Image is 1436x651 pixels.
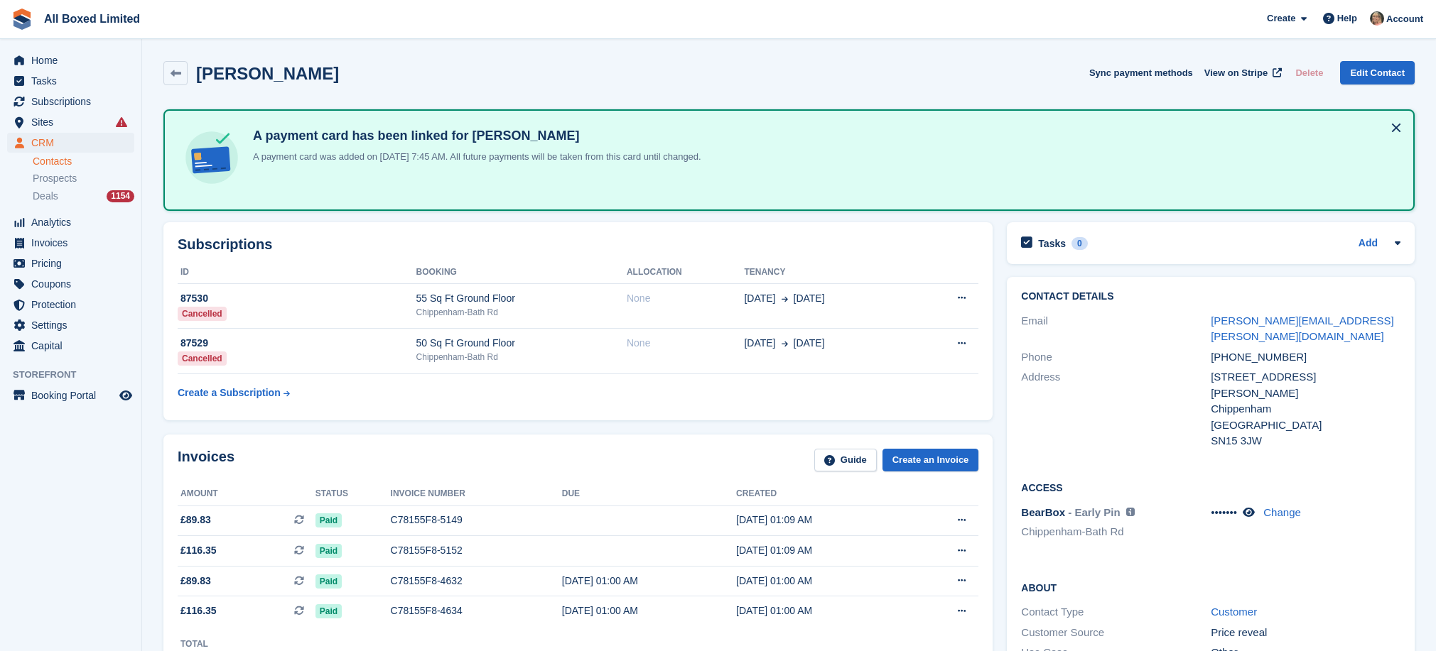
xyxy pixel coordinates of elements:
[391,543,562,558] div: C78155F8-5152
[1211,417,1400,434] div: [GEOGRAPHIC_DATA]
[31,315,117,335] span: Settings
[178,449,234,472] h2: Invoices
[1021,604,1211,620] div: Contact Type
[180,603,217,618] span: £116.35
[180,543,217,558] span: £116.35
[736,574,910,589] div: [DATE] 01:00 AM
[744,261,915,284] th: Tenancy
[1071,237,1088,250] div: 0
[31,71,117,91] span: Tasks
[416,351,627,363] div: Chippenham-Bath Rd
[7,71,134,91] a: menu
[31,212,117,232] span: Analytics
[180,574,211,589] span: £89.83
[562,483,736,505] th: Due
[794,291,825,306] span: [DATE]
[1021,313,1211,345] div: Email
[31,92,117,111] span: Subscriptions
[1211,506,1237,518] span: •••••••
[1211,401,1400,417] div: Chippenham
[562,574,736,589] div: [DATE] 01:00 AM
[416,336,627,351] div: 50 Sq Ft Ground Floor
[117,387,134,404] a: Preview store
[38,7,146,31] a: All Boxed Limited
[627,261,744,284] th: Allocation
[7,92,134,111] a: menu
[180,513,211,527] span: £89.83
[247,128,701,144] h4: A payment card has been linked for [PERSON_NAME]
[33,171,134,186] a: Prospects
[416,291,627,306] div: 55 Sq Ft Ground Floor
[1211,369,1400,401] div: [STREET_ADDRESS][PERSON_NAME]
[7,112,134,132] a: menu
[391,483,562,505] th: Invoice number
[1211,606,1257,618] a: Customer
[31,385,117,405] span: Booking Portal
[1211,625,1400,641] div: Price reveal
[1211,433,1400,449] div: SN15 3JW
[315,513,342,527] span: Paid
[1021,369,1211,449] div: Address
[7,295,134,314] a: menu
[882,449,979,472] a: Create an Invoice
[116,116,127,128] i: Smart entry sync failures have occurred
[247,150,701,164] p: A payment card was added on [DATE] 7:45 AM. All future payments will be taken from this card unti...
[178,291,416,306] div: 87530
[11,9,33,30] img: stora-icon-8386f47178a22dfd0bd8f6a31ec36ba5ce8667c1dd55bd0f319d3a0aa187defe.svg
[1263,506,1301,518] a: Change
[107,190,134,202] div: 1154
[33,155,134,168] a: Contacts
[31,253,117,273] span: Pricing
[315,604,342,618] span: Paid
[1068,506,1120,518] span: - Early Pin
[1211,314,1394,343] a: [PERSON_NAME][EMAIL_ADDRESS][PERSON_NAME][DOMAIN_NAME]
[33,189,134,204] a: Deals 1154
[1290,61,1329,84] button: Delete
[178,380,290,406] a: Create a Subscription
[7,336,134,356] a: menu
[31,133,117,153] span: CRM
[196,64,339,83] h2: [PERSON_NAME]
[31,50,117,70] span: Home
[7,274,134,294] a: menu
[7,385,134,405] a: menu
[744,291,775,306] span: [DATE]
[736,543,910,558] div: [DATE] 01:09 AM
[178,307,227,321] div: Cancelled
[7,233,134,253] a: menu
[1021,291,1400,302] h2: Contact Details
[178,236,978,253] h2: Subscriptions
[180,638,217,650] div: Total
[178,483,315,505] th: Amount
[31,274,117,294] span: Coupons
[182,128,242,187] img: card-linked-ebf98d0992dc2aeb22e95c0e3c79077019eb2392cfd83c6a337811c24bc77127.svg
[1204,66,1268,80] span: View on Stripe
[391,574,562,589] div: C78155F8-4632
[7,315,134,335] a: menu
[1267,11,1295,26] span: Create
[1021,524,1211,540] li: Chippenham-Bath Rd
[315,544,342,558] span: Paid
[315,574,342,589] span: Paid
[33,190,58,203] span: Deals
[1021,625,1211,641] div: Customer Source
[391,513,562,527] div: C78155F8-5149
[391,603,562,618] div: C78155F8-4634
[416,261,627,284] th: Booking
[178,336,416,351] div: 87529
[7,212,134,232] a: menu
[7,133,134,153] a: menu
[178,385,281,400] div: Create a Subscription
[178,351,227,366] div: Cancelled
[178,261,416,284] th: ID
[627,336,744,351] div: None
[33,172,77,185] span: Prospects
[627,291,744,306] div: None
[1021,580,1400,594] h2: About
[1211,349,1400,366] div: [PHONE_NUMBER]
[814,449,877,472] a: Guide
[416,306,627,319] div: Chippenham-Bath Rd
[744,336,775,351] span: [DATE]
[315,483,391,505] th: Status
[1370,11,1384,26] img: Sandie Mills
